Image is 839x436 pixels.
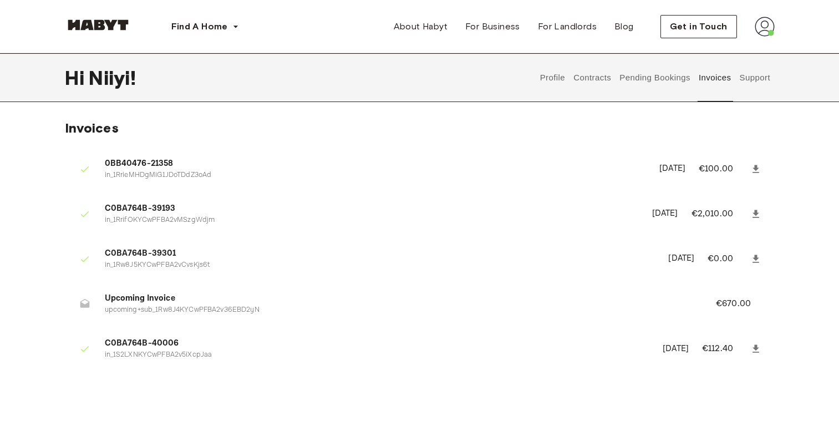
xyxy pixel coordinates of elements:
a: Blog [606,16,643,38]
button: Support [738,53,772,102]
span: Invoices [65,120,119,136]
button: Contracts [572,53,613,102]
span: Upcoming Invoice [105,292,689,305]
a: About Habyt [385,16,456,38]
span: 0BB40476-21358 [105,158,647,170]
span: For Landlords [538,20,597,33]
span: Hi [65,66,89,89]
p: €0.00 [708,252,748,266]
p: €2,010.00 [691,207,748,221]
p: €112.40 [702,342,748,356]
a: For Landlords [529,16,606,38]
span: Find A Home [171,20,228,33]
p: in_1RrieMHDgMiG1JDoTDdZ3oAd [105,170,647,181]
span: Blog [614,20,634,33]
a: For Business [456,16,529,38]
img: avatar [755,17,775,37]
p: €100.00 [699,163,748,176]
span: C0BA764B-39301 [105,247,655,260]
span: C0BA764B-40006 [105,337,650,350]
button: Find A Home [162,16,248,38]
p: in_1S2LXNKYCwPFBA2v5iXcpJaa [105,350,650,361]
p: in_1Rw8J5KYCwPFBA2vCvsKjs6t [105,260,655,271]
button: Invoices [697,53,732,102]
div: user profile tabs [536,53,774,102]
span: For Business [465,20,520,33]
img: Habyt [65,19,131,31]
button: Get in Touch [660,15,737,38]
span: Niiyi ! [89,66,136,89]
span: C0BA764B-39193 [105,202,639,215]
span: Get in Touch [670,20,728,33]
p: in_1RrifOKYCwPFBA2vMSzgWdjm [105,215,639,226]
p: [DATE] [663,343,689,356]
button: Pending Bookings [618,53,692,102]
button: Profile [538,53,567,102]
p: €670.00 [716,297,766,311]
p: [DATE] [652,207,678,220]
span: About Habyt [394,20,448,33]
p: [DATE] [668,252,694,265]
p: upcoming+sub_1Rw8J4KYCwPFBA2v36EBD2yN [105,305,689,316]
p: [DATE] [659,163,685,175]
